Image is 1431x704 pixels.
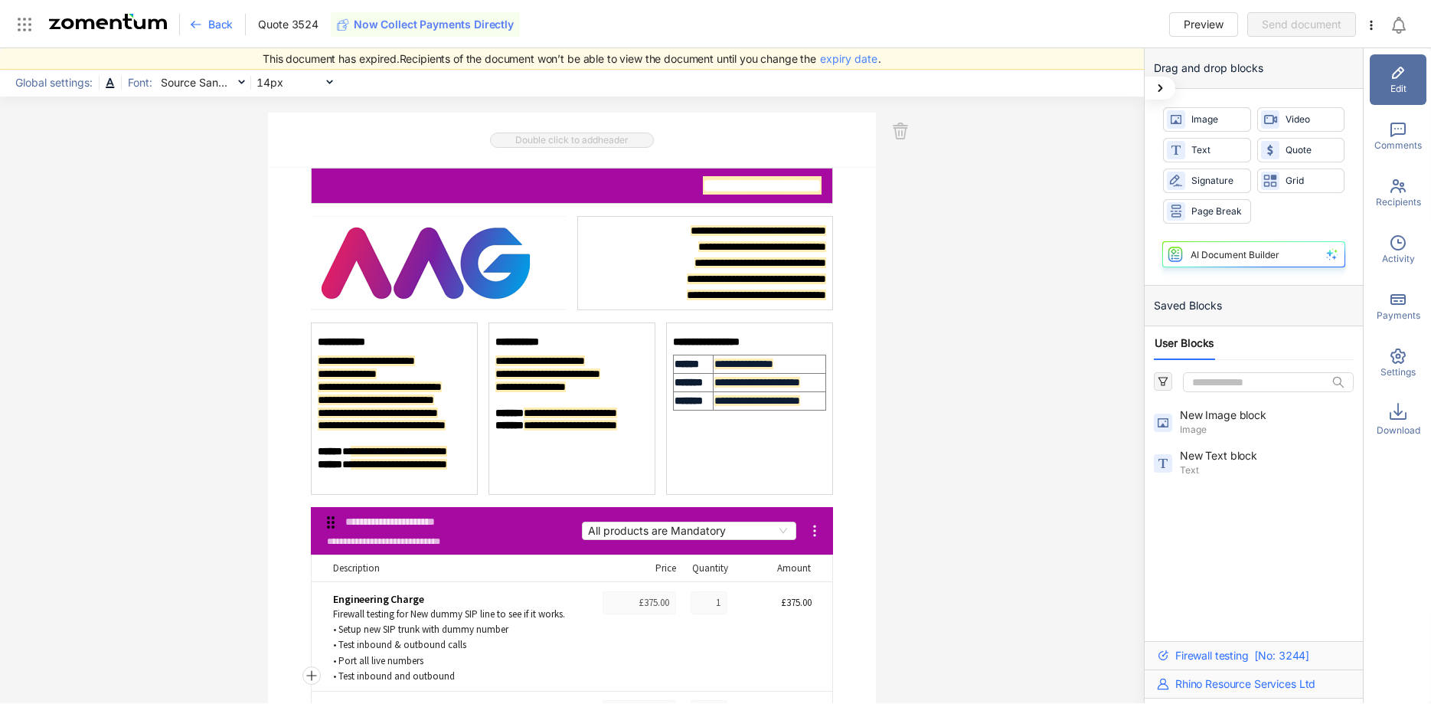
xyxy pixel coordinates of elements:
[49,14,167,29] img: Zomentum Logo
[1180,423,1351,437] span: Image
[1257,169,1345,193] div: Grid
[1191,249,1279,260] div: AI Document Builder
[1180,448,1295,463] span: New Text block
[739,561,811,576] div: Amount
[1286,143,1338,158] span: Quote
[256,71,333,94] span: 14px
[1370,281,1426,332] div: Payments
[1370,54,1426,105] div: Edit
[1145,404,1363,440] div: New Image blockImage
[1145,445,1363,480] div: New Text blockText
[1191,205,1243,219] span: Page Break
[331,12,520,37] button: Now Collect Payments Directly
[1154,372,1172,391] button: filter
[1374,139,1422,152] span: Comments
[354,17,514,32] span: Now Collect Payments Directly
[1382,252,1415,266] span: Activity
[258,17,319,32] span: Quote 3524
[588,522,790,539] span: All products are Mandatory
[1286,174,1338,188] span: Grid
[1286,113,1338,127] span: Video
[1370,111,1426,162] div: Comments
[1390,7,1420,42] div: Notifications
[733,595,812,611] div: £375.00
[1158,376,1168,387] span: filter
[1390,82,1406,96] span: Edit
[1377,309,1420,323] span: Payments
[1370,395,1426,445] div: Download
[1257,138,1345,162] div: Quote
[1163,107,1251,132] div: Image
[1175,648,1309,663] span: Firewall testing [No: 3244]
[1377,424,1420,437] span: Download
[1370,224,1426,275] div: Activity
[1175,676,1315,692] span: Rhino Resource Services Ltd
[1145,48,1363,89] div: Drag and drop blocks
[1370,168,1426,218] div: Recipients
[123,74,157,91] span: Font:
[490,133,654,148] span: Double click to add header
[1169,12,1238,37] button: Preview
[1380,365,1416,379] span: Settings
[1257,107,1345,132] div: Video
[1145,286,1363,326] div: Saved Blocks
[333,607,579,685] div: Firewall testing for New dummy SIP line to see if it works. • Setup new SIP trunk with dummy numb...
[1155,336,1214,351] span: User Blocks
[333,561,573,576] div: Description
[263,47,881,71] span: This document has expired. Recipients of the document won’t be able to view the document until yo...
[584,561,676,576] div: Price
[333,591,423,607] span: Engineering Charge
[1370,338,1426,388] div: Settings
[208,17,233,32] span: Back
[1191,174,1243,188] span: Signature
[1180,463,1351,477] span: Text
[1180,408,1295,423] span: New Image block
[1163,199,1251,224] div: Page Break
[161,71,245,94] span: Source Sans Pro
[1191,143,1243,158] span: Text
[691,591,727,614] div: 1
[1184,16,1224,33] span: Preview
[1163,138,1251,162] div: Text
[1247,12,1356,37] button: Send document
[11,74,97,91] span: Global settings:
[1376,195,1421,209] span: Recipients
[687,561,728,576] div: Quantity
[820,51,877,67] span: expiry date
[819,47,878,71] button: expiry date
[1163,169,1251,193] div: Signature
[1191,113,1243,127] span: Image
[603,591,676,614] div: £375.00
